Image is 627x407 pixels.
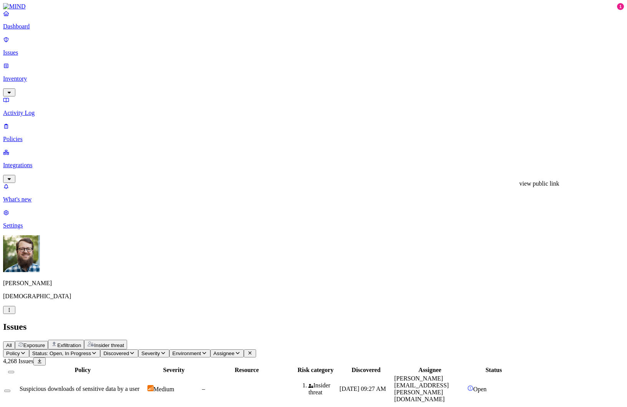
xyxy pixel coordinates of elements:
[20,385,139,392] span: Suspicious downloads of sensitive data by a user
[202,367,291,374] div: Resource
[3,280,624,287] p: [PERSON_NAME]
[3,3,26,10] img: MIND
[3,23,624,30] p: Dashboard
[3,322,624,332] h2: Issues
[32,351,91,356] span: Status: Open, In Progress
[3,222,624,229] p: Settings
[3,49,624,56] p: Issues
[23,342,45,348] span: Exposure
[467,385,473,391] img: status-open
[617,3,624,10] div: 1
[3,293,624,300] p: [DEMOGRAPHIC_DATA]
[3,235,40,272] img: Rick Heil
[467,367,520,374] div: Status
[339,385,386,392] span: [DATE] 09:27 AM
[57,342,81,348] span: Exfiltration
[3,358,33,364] span: 4,268 Issues
[308,382,338,396] div: Insider threat
[394,375,449,402] span: [PERSON_NAME][EMAIL_ADDRESS][PERSON_NAME][DOMAIN_NAME]
[141,351,160,356] span: Severity
[519,180,559,187] div: view public link
[3,75,624,82] p: Inventory
[3,110,624,116] p: Activity Log
[213,351,235,356] span: Assignee
[339,367,392,374] div: Discovered
[473,386,487,392] span: Open
[94,342,124,348] span: Insider threat
[147,385,154,391] img: severity-medium
[394,367,466,374] div: Assignee
[147,367,200,374] div: Severity
[3,196,624,203] p: What's new
[6,351,20,356] span: Policy
[172,351,201,356] span: Environment
[3,136,624,143] p: Policies
[202,385,205,392] span: –
[154,386,174,392] span: Medium
[20,367,146,374] div: Policy
[8,371,14,373] button: Select all
[293,367,338,374] div: Risk category
[4,390,10,392] button: Select row
[103,351,129,356] span: Discovered
[3,162,624,169] p: Integrations
[6,342,12,348] span: All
